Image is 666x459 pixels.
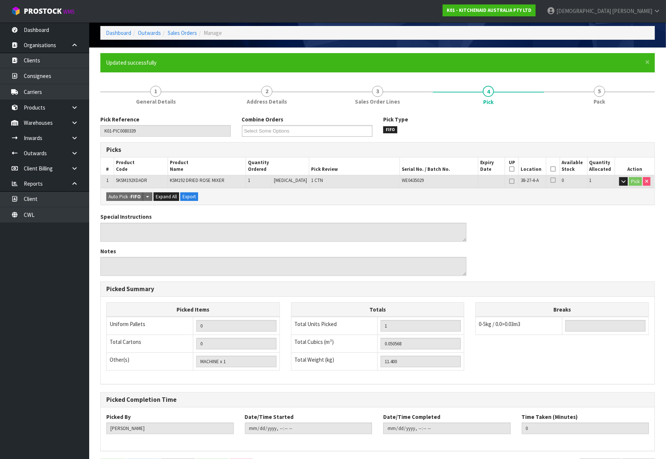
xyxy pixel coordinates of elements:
th: Location [519,157,546,175]
span: 38-27-4-A [521,177,539,183]
span: 2 [261,86,272,97]
small: WMS [63,8,75,15]
th: Quantity Allocated [587,157,615,175]
span: 1 CTN [311,177,323,183]
td: Total Cubics (m³) [291,335,378,353]
span: General Details [136,98,176,105]
span: KSM192 DRIED ROSE MIXER [170,177,224,183]
th: Product Code [114,157,168,175]
th: Pick Review [309,157,400,175]
label: Date/Time Completed [383,413,440,421]
span: 0-5kg / 0.0>0.03m3 [479,320,520,328]
td: Other(s) [107,353,193,371]
span: 1 [589,177,592,183]
th: Serial No. / Batch No. [400,157,478,175]
span: 4 [483,86,494,97]
input: OUTERS TOTAL = CTN [196,338,277,349]
th: Action [615,157,654,175]
span: 5KSM192XDADR [116,177,147,183]
span: FIFO [383,126,397,134]
h3: Picks [106,146,372,153]
span: 1 [248,177,250,183]
th: Expiry Date [478,157,505,175]
a: Dashboard [106,29,131,36]
td: Uniform Pallets [107,317,193,335]
span: Pick [483,98,494,106]
th: Picked Items [107,302,280,317]
label: Time Taken (Minutes) [522,413,578,421]
td: Total Weight (kg) [291,353,378,371]
button: Expand All [153,192,179,201]
span: Sales Order Lines [355,98,400,105]
label: Combine Orders [242,115,284,123]
input: Picked By [106,423,234,434]
td: Total Cartons [107,335,193,353]
label: Date/Time Started [245,413,294,421]
span: × [645,57,650,67]
span: [DEMOGRAPHIC_DATA] [556,7,611,14]
a: Outwards [138,29,161,36]
h3: Picked Summary [106,286,649,293]
label: Pick Reference [100,115,139,123]
a: Sales Orders [168,29,197,36]
button: Export [180,192,198,201]
th: Totals [291,302,464,317]
span: Address Details [247,98,287,105]
input: UNIFORM P LINES [196,320,277,332]
td: Total Units Picked [291,317,378,335]
label: Pick Type [383,115,408,123]
img: cube-alt.png [11,6,20,16]
span: 1 [106,177,109,183]
span: 3 [372,86,383,97]
span: 0 [562,177,564,183]
th: Product Name [168,157,246,175]
strong: K01 - KITCHENAID AUSTRALIA PTY LTD [447,7,531,13]
span: [PERSON_NAME] [612,7,652,14]
span: WE0435029 [402,177,424,183]
span: [MEDICAL_DATA] [274,177,307,183]
th: # [101,157,114,175]
th: UP [505,157,519,175]
h3: Picked Completion Time [106,396,649,403]
label: Notes [100,247,116,255]
span: ProStock [24,6,62,16]
th: Quantity Ordered [246,157,309,175]
button: Pick [629,177,642,186]
th: Breaks [476,302,649,317]
a: K01 - KITCHENAID AUSTRALIA PTY LTD [443,4,536,16]
span: 1 [150,86,161,97]
button: Auto Pick -FIFO [106,192,143,201]
span: Updated successfully [106,59,156,66]
input: Time Taken [522,423,649,434]
span: Expand All [156,193,177,200]
label: Picked By [106,413,131,421]
span: Manage [204,29,222,36]
span: 5 [594,86,605,97]
label: Special Instructions [100,213,152,221]
strong: FIFO [130,193,141,200]
span: Pack [594,98,605,105]
th: Available Stock [560,157,587,175]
